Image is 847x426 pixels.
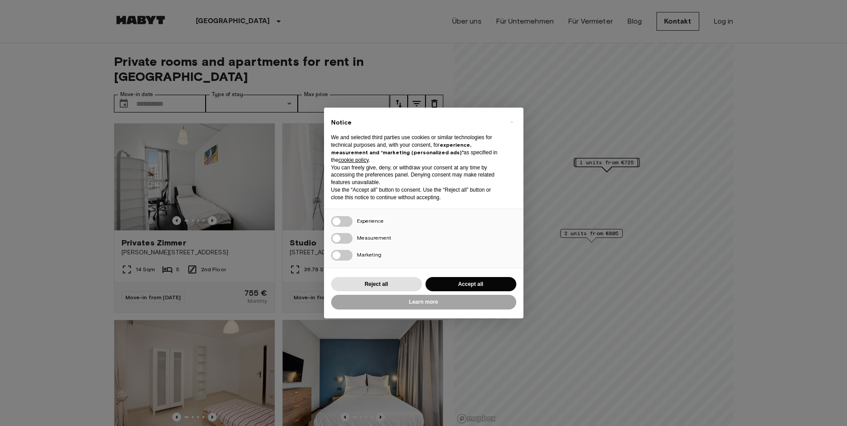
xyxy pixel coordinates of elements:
[331,164,502,186] p: You can freely give, deny, or withdraw your consent at any time by accessing the preferences pane...
[331,141,471,156] strong: experience, measurement and “marketing (personalized ads)”
[331,134,502,164] p: We and selected third parties use cookies or similar technologies for technical purposes and, wit...
[426,277,516,292] button: Accept all
[357,251,381,258] span: Marketing
[331,118,502,127] h2: Notice
[338,157,369,163] a: cookie policy
[331,186,502,201] p: Use the “Accept all” button to consent. Use the “Reject all” button or close this notice to conti...
[331,277,422,292] button: Reject all
[510,117,513,127] span: ×
[357,217,384,224] span: Experience
[505,115,519,129] button: Close this notice
[357,234,391,241] span: Measurement
[331,295,516,309] button: Learn more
